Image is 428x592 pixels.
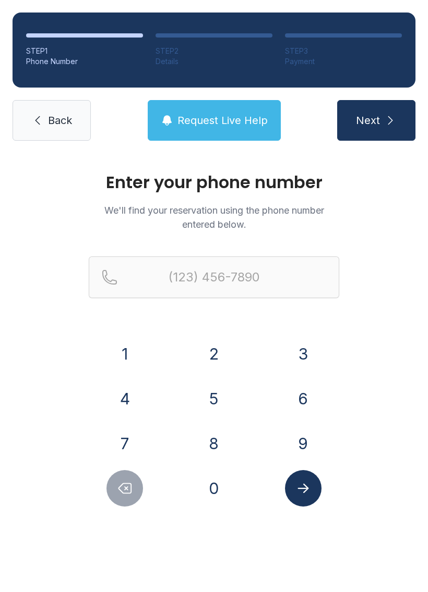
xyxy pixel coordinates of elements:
[285,56,402,67] div: Payment
[177,113,268,128] span: Request Live Help
[285,380,322,417] button: 6
[285,470,322,507] button: Submit lookup form
[356,113,380,128] span: Next
[89,256,339,298] input: Reservation phone number
[48,113,72,128] span: Back
[196,470,232,507] button: 0
[106,470,143,507] button: Delete number
[106,425,143,462] button: 7
[26,46,143,56] div: STEP 1
[89,174,339,191] h1: Enter your phone number
[26,56,143,67] div: Phone Number
[106,380,143,417] button: 4
[156,56,272,67] div: Details
[285,336,322,372] button: 3
[106,336,143,372] button: 1
[196,425,232,462] button: 8
[285,46,402,56] div: STEP 3
[196,336,232,372] button: 2
[156,46,272,56] div: STEP 2
[89,203,339,231] p: We'll find your reservation using the phone number entered below.
[196,380,232,417] button: 5
[285,425,322,462] button: 9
